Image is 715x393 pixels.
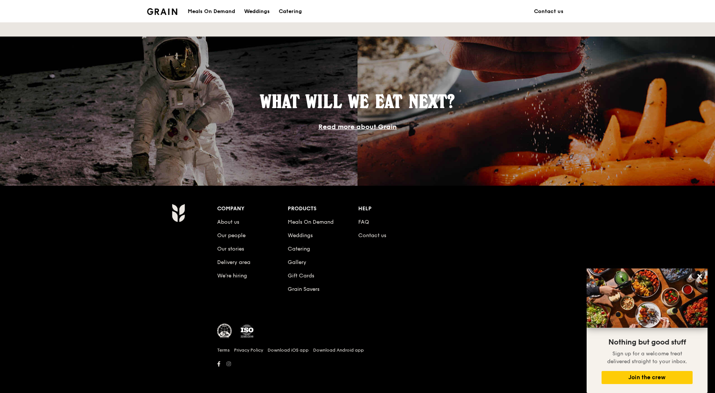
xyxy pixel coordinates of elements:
[234,347,263,353] a: Privacy Policy
[147,8,177,15] img: Grain
[217,246,244,252] a: Our stories
[244,0,270,23] div: Weddings
[288,204,358,214] div: Products
[188,0,235,23] div: Meals On Demand
[279,0,302,23] div: Catering
[288,232,313,239] a: Weddings
[288,286,319,292] a: Grain Savers
[358,232,386,239] a: Contact us
[288,219,334,225] a: Meals On Demand
[268,347,309,353] a: Download iOS app
[274,0,306,23] a: Catering
[694,270,706,282] button: Close
[358,204,429,214] div: Help
[260,91,455,112] span: What will we eat next?
[240,0,274,23] a: Weddings
[288,259,306,265] a: Gallery
[530,0,568,23] a: Contact us
[288,246,310,252] a: Catering
[318,123,397,131] a: Read more about Grain
[240,324,255,339] img: ISO Certified
[217,219,239,225] a: About us
[217,204,288,214] div: Company
[313,347,364,353] a: Download Android app
[608,338,686,347] span: Nothing but good stuff
[607,350,687,365] span: Sign up for a welcome treat delivered straight to your inbox.
[172,204,185,222] img: Grain
[217,232,246,239] a: Our people
[288,273,314,279] a: Gift Cards
[358,219,369,225] a: FAQ
[217,259,250,265] a: Delivery area
[587,268,708,328] img: DSC07876-Edit02-Large.jpeg
[217,347,230,353] a: Terms
[217,324,232,339] img: MUIS Halal Certified
[143,369,572,375] h6: Revision
[217,273,247,279] a: We’re hiring
[602,371,693,384] button: Join the crew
